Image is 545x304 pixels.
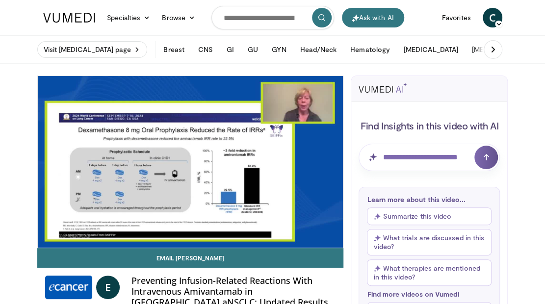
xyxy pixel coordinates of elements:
[359,119,500,132] h4: Find Insights in this video with AI
[242,40,264,59] button: GU
[367,290,492,298] p: Find more videos on Vumedi
[211,6,334,29] input: Search topics, interventions
[266,40,292,59] button: GYN
[37,41,148,58] a: Visit [MEDICAL_DATA] page
[436,8,477,27] a: Favorites
[483,8,502,27] a: C
[156,8,201,27] a: Browse
[367,207,492,225] button: Summarize this video
[342,8,404,27] button: Ask with AI
[157,40,190,59] button: Breast
[221,40,240,59] button: GI
[96,276,120,299] a: E
[398,40,464,59] button: [MEDICAL_DATA]
[359,83,407,93] img: vumedi-ai-logo.svg
[367,229,492,255] button: What trials are discussed in this video?
[466,40,532,59] button: [MEDICAL_DATA]
[101,8,156,27] a: Specialties
[367,195,492,203] p: Learn more about this video...
[294,40,342,59] button: Head/Neck
[192,40,219,59] button: CNS
[37,248,344,268] a: Email [PERSON_NAME]
[38,76,343,248] video-js: Video Player
[43,13,95,23] img: VuMedi Logo
[344,40,396,59] button: Hematology
[45,276,92,299] img: ecancer
[359,144,500,171] input: Question for AI
[367,259,492,286] button: What therapies are mentioned in this video?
